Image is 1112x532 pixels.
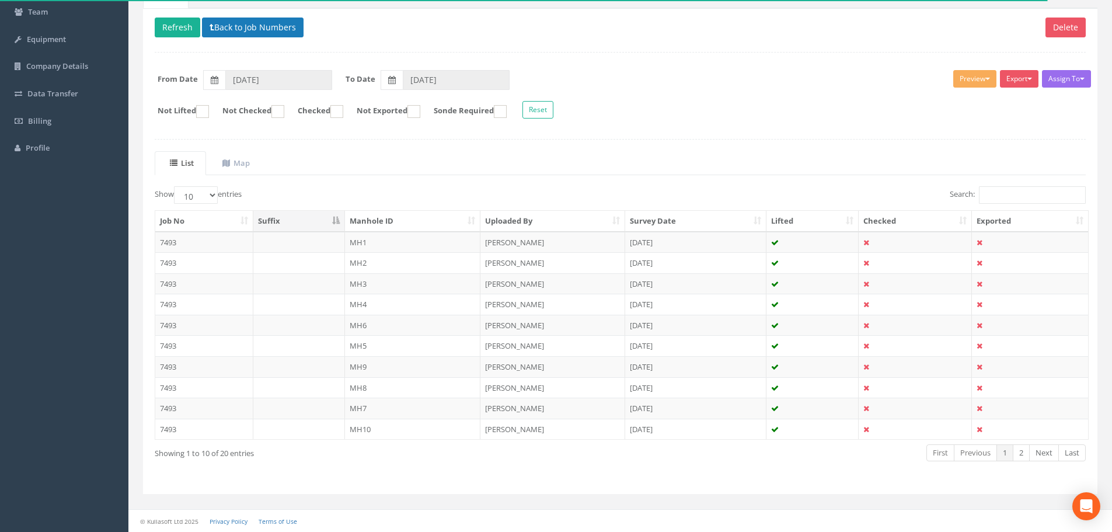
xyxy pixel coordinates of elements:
[207,151,262,175] a: Map
[286,105,343,118] label: Checked
[480,356,625,377] td: [PERSON_NAME]
[345,335,481,356] td: MH5
[1042,70,1091,88] button: Assign To
[859,211,972,232] th: Checked: activate to sort column ascending
[28,116,51,126] span: Billing
[345,377,481,398] td: MH8
[170,158,194,168] uib-tab-heading: List
[480,211,625,232] th: Uploaded By: activate to sort column ascending
[625,356,766,377] td: [DATE]
[155,211,253,232] th: Job No: activate to sort column ascending
[422,105,507,118] label: Sonde Required
[979,186,1086,204] input: Search:
[27,88,78,99] span: Data Transfer
[155,335,253,356] td: 7493
[403,70,510,90] input: To Date
[345,398,481,419] td: MH7
[1013,444,1030,461] a: 2
[480,398,625,419] td: [PERSON_NAME]
[28,6,48,17] span: Team
[26,142,50,153] span: Profile
[345,105,420,118] label: Not Exported
[155,377,253,398] td: 7493
[222,158,250,168] uib-tab-heading: Map
[522,101,553,119] button: Reset
[26,61,88,71] span: Company Details
[155,398,253,419] td: 7493
[146,105,209,118] label: Not Lifted
[972,211,1088,232] th: Exported: activate to sort column ascending
[155,315,253,336] td: 7493
[202,18,304,37] button: Back to Job Numbers
[625,252,766,273] td: [DATE]
[155,294,253,315] td: 7493
[480,273,625,294] td: [PERSON_NAME]
[1000,70,1038,88] button: Export
[174,186,218,204] select: Showentries
[625,419,766,440] td: [DATE]
[480,315,625,336] td: [PERSON_NAME]
[480,294,625,315] td: [PERSON_NAME]
[155,356,253,377] td: 7493
[1045,18,1086,37] button: Delete
[155,151,206,175] a: List
[625,294,766,315] td: [DATE]
[158,74,198,85] label: From Date
[345,356,481,377] td: MH9
[155,232,253,253] td: 7493
[259,517,297,526] a: Terms of Use
[954,444,997,461] a: Previous
[346,74,375,85] label: To Date
[345,211,481,232] th: Manhole ID: activate to sort column ascending
[210,517,248,526] a: Privacy Policy
[625,211,766,232] th: Survey Date: activate to sort column ascending
[155,443,532,459] div: Showing 1 to 10 of 20 entries
[625,315,766,336] td: [DATE]
[1058,444,1086,461] a: Last
[625,273,766,294] td: [DATE]
[345,294,481,315] td: MH4
[625,377,766,398] td: [DATE]
[27,34,66,44] span: Equipment
[345,252,481,273] td: MH2
[480,419,625,440] td: [PERSON_NAME]
[480,232,625,253] td: [PERSON_NAME]
[211,105,284,118] label: Not Checked
[155,252,253,273] td: 7493
[480,377,625,398] td: [PERSON_NAME]
[155,273,253,294] td: 7493
[1072,492,1100,520] div: Open Intercom Messenger
[345,315,481,336] td: MH6
[953,70,996,88] button: Preview
[480,252,625,273] td: [PERSON_NAME]
[480,335,625,356] td: [PERSON_NAME]
[225,70,332,90] input: From Date
[996,444,1013,461] a: 1
[926,444,954,461] a: First
[950,186,1086,204] label: Search:
[345,232,481,253] td: MH1
[140,517,198,526] small: © Kullasoft Ltd 2025
[155,419,253,440] td: 7493
[625,398,766,419] td: [DATE]
[155,18,200,37] button: Refresh
[625,232,766,253] td: [DATE]
[345,419,481,440] td: MH10
[155,186,242,204] label: Show entries
[253,211,345,232] th: Suffix: activate to sort column descending
[1029,444,1059,461] a: Next
[625,335,766,356] td: [DATE]
[345,273,481,294] td: MH3
[766,211,859,232] th: Lifted: activate to sort column ascending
